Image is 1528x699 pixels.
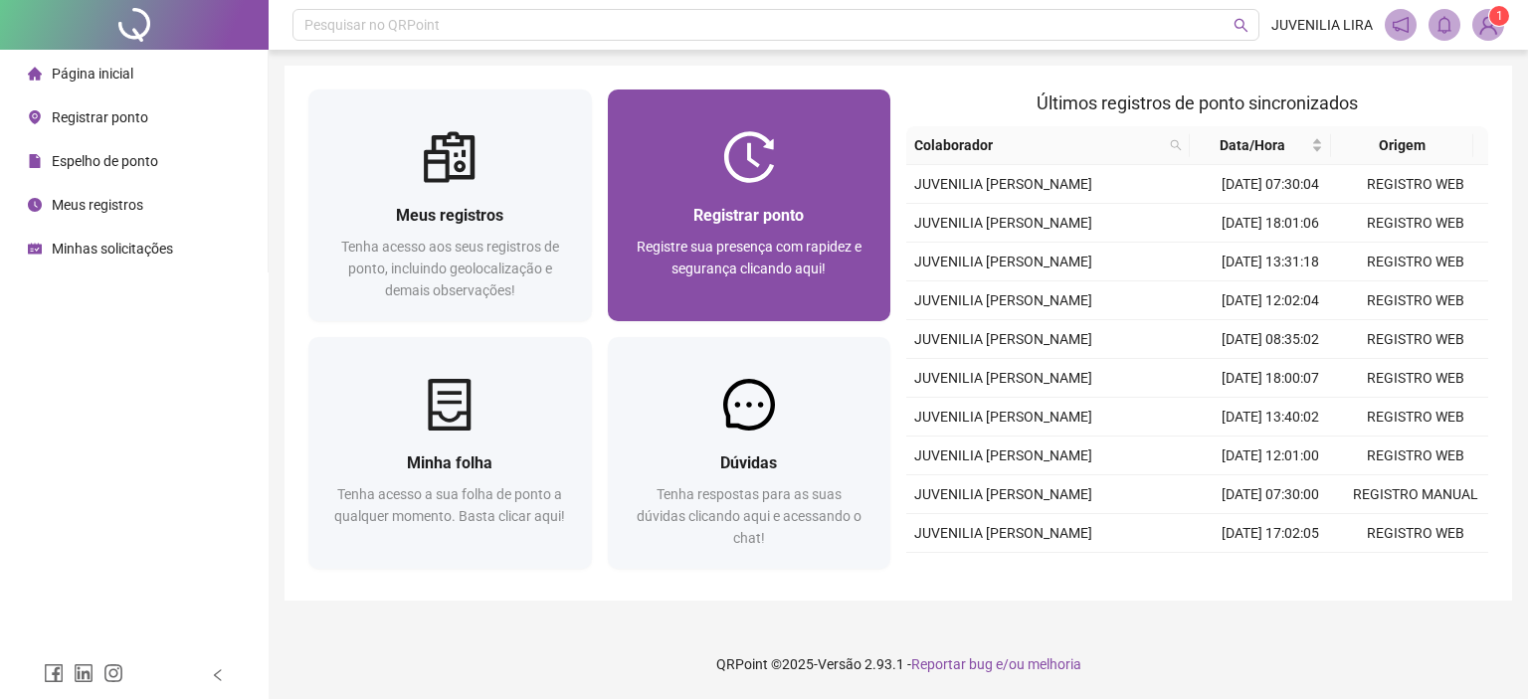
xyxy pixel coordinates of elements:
[1343,204,1488,243] td: REGISTRO WEB
[1234,18,1248,33] span: search
[914,176,1092,192] span: JUVENILIA [PERSON_NAME]
[914,370,1092,386] span: JUVENILIA [PERSON_NAME]
[407,453,492,472] span: Minha folha
[1170,139,1182,151] span: search
[1392,16,1410,34] span: notification
[914,134,1162,156] span: Colaborador
[1198,398,1343,437] td: [DATE] 13:40:02
[1037,92,1358,113] span: Últimos registros de ponto sincronizados
[52,197,143,213] span: Meus registros
[52,153,158,169] span: Espelho de ponto
[28,242,42,256] span: schedule
[818,656,861,672] span: Versão
[914,331,1092,347] span: JUVENILIA [PERSON_NAME]
[1198,204,1343,243] td: [DATE] 18:01:06
[334,486,565,524] span: Tenha acesso a sua folha de ponto a qualquer momento. Basta clicar aqui!
[1496,9,1503,23] span: 1
[1343,553,1488,592] td: REGISTRO WEB
[693,206,804,225] span: Registrar ponto
[28,198,42,212] span: clock-circle
[1473,10,1503,40] img: 63970
[74,663,94,683] span: linkedin
[911,656,1081,672] span: Reportar bug e/ou melhoria
[1343,320,1488,359] td: REGISTRO WEB
[1166,130,1186,160] span: search
[1198,359,1343,398] td: [DATE] 18:00:07
[1343,398,1488,437] td: REGISTRO WEB
[637,486,861,546] span: Tenha respostas para as suas dúvidas clicando aqui e acessando o chat!
[1198,514,1343,553] td: [DATE] 17:02:05
[720,453,777,472] span: Dúvidas
[1331,126,1472,165] th: Origem
[211,668,225,682] span: left
[1343,165,1488,204] td: REGISTRO WEB
[1489,6,1509,26] sup: Atualize o seu contato no menu Meus Dados
[1343,475,1488,514] td: REGISTRO MANUAL
[1343,359,1488,398] td: REGISTRO WEB
[1198,243,1343,281] td: [DATE] 13:31:18
[308,337,592,569] a: Minha folhaTenha acesso a sua folha de ponto a qualquer momento. Basta clicar aqui!
[637,239,861,276] span: Registre sua presença com rapidez e segurança clicando aqui!
[914,292,1092,308] span: JUVENILIA [PERSON_NAME]
[28,110,42,124] span: environment
[914,486,1092,502] span: JUVENILIA [PERSON_NAME]
[1343,281,1488,320] td: REGISTRO WEB
[608,337,891,569] a: DúvidasTenha respostas para as suas dúvidas clicando aqui e acessando o chat!
[308,89,592,321] a: Meus registrosTenha acesso aos seus registros de ponto, incluindo geolocalização e demais observa...
[1198,165,1343,204] td: [DATE] 07:30:04
[269,629,1528,699] footer: QRPoint © 2025 - 2.93.1 -
[608,89,891,321] a: Registrar pontoRegistre sua presença com rapidez e segurança clicando aqui!
[341,239,559,298] span: Tenha acesso aos seus registros de ponto, incluindo geolocalização e demais observações!
[28,154,42,168] span: file
[44,663,64,683] span: facebook
[914,254,1092,269] span: JUVENILIA [PERSON_NAME]
[1198,320,1343,359] td: [DATE] 08:35:02
[52,109,148,125] span: Registrar ponto
[103,663,123,683] span: instagram
[52,66,133,82] span: Página inicial
[914,215,1092,231] span: JUVENILIA [PERSON_NAME]
[1198,553,1343,592] td: [DATE] 13:46:49
[1198,437,1343,475] td: [DATE] 12:01:00
[1190,126,1331,165] th: Data/Hora
[914,525,1092,541] span: JUVENILIA [PERSON_NAME]
[1435,16,1453,34] span: bell
[1343,437,1488,475] td: REGISTRO WEB
[1343,243,1488,281] td: REGISTRO WEB
[914,447,1092,463] span: JUVENILIA [PERSON_NAME]
[1271,14,1373,36] span: JUVENILIA LIRA
[52,241,173,257] span: Minhas solicitações
[396,206,503,225] span: Meus registros
[1198,134,1307,156] span: Data/Hora
[1343,514,1488,553] td: REGISTRO WEB
[1198,281,1343,320] td: [DATE] 12:02:04
[1198,475,1343,514] td: [DATE] 07:30:00
[28,67,42,81] span: home
[914,409,1092,425] span: JUVENILIA [PERSON_NAME]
